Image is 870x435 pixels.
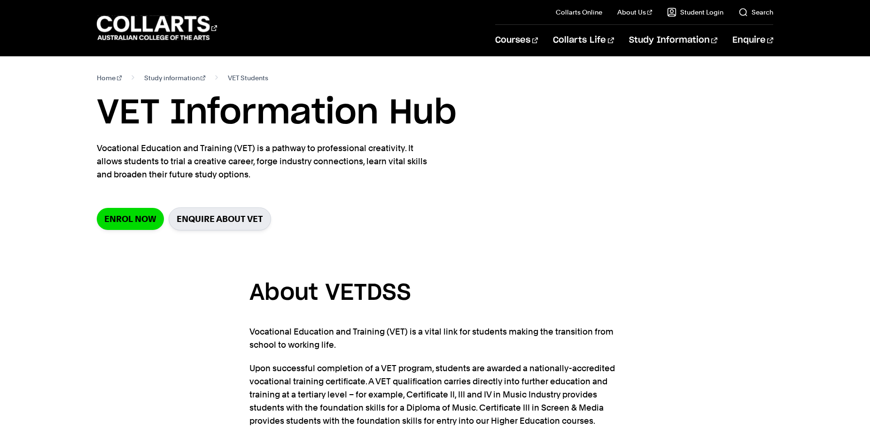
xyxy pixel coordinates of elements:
[228,71,268,84] span: VET Students
[667,8,723,17] a: Student Login
[97,208,164,230] a: Enrol Now
[556,8,602,17] a: Collarts Online
[553,25,614,56] a: Collarts Life
[732,25,773,56] a: Enquire
[97,71,122,84] a: Home
[249,275,621,312] h3: About VETDSS
[169,207,271,230] a: Enquire about VET
[97,142,440,181] p: Vocational Education and Training (VET) is a pathway to professional creativity. It allows studen...
[617,8,652,17] a: About Us
[97,15,217,41] div: Go to homepage
[144,71,206,84] a: Study information
[495,25,538,56] a: Courses
[249,325,621,351] p: Vocational Education and Training (VET) is a vital link for students making the transition from s...
[249,362,621,427] p: Upon successful completion of a VET program, students are awarded a nationally-accredited vocatio...
[738,8,773,17] a: Search
[97,92,773,134] h1: VET Information Hub
[629,25,717,56] a: Study Information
